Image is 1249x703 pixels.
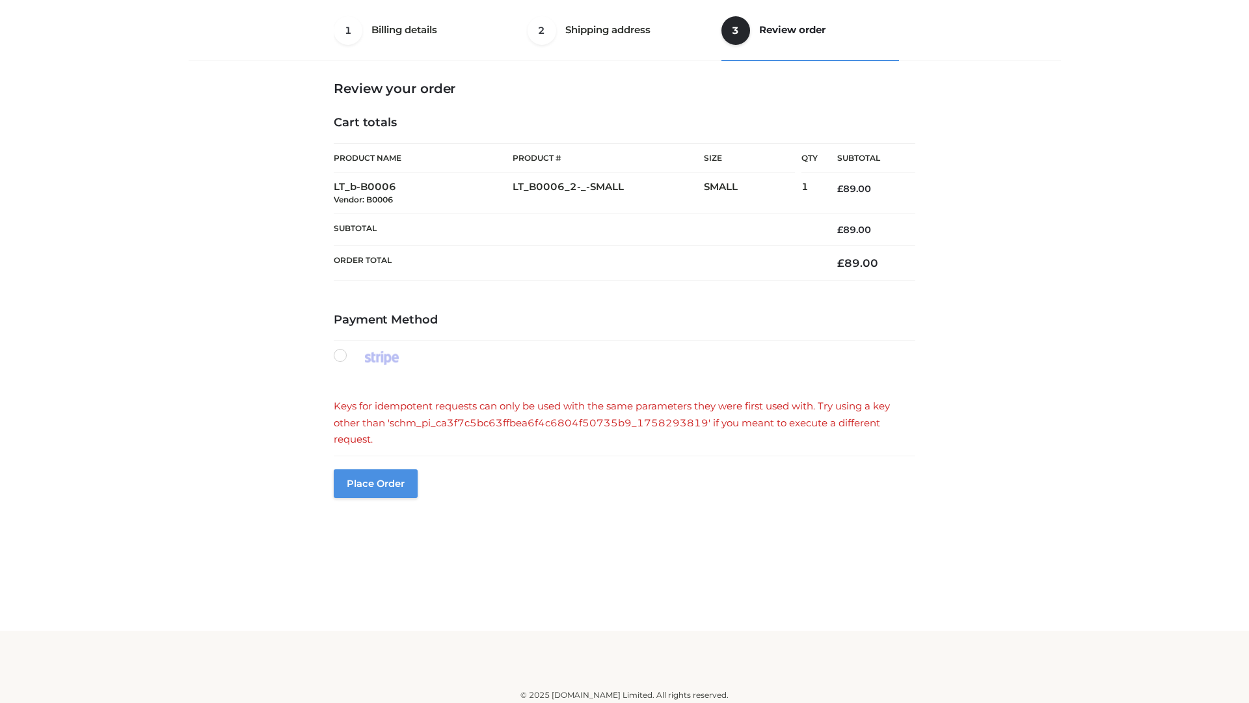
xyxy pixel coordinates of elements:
[334,173,513,214] td: LT_b-B0006
[193,689,1056,702] div: © 2025 [DOMAIN_NAME] Limited. All rights reserved.
[334,81,915,96] h3: Review your order
[704,173,801,214] td: SMALL
[837,256,878,269] bdi: 89.00
[837,183,843,195] span: £
[513,173,704,214] td: LT_B0006_2-_-SMALL
[334,116,915,130] h4: Cart totals
[801,143,818,173] th: Qty
[704,144,795,173] th: Size
[837,256,844,269] span: £
[334,214,818,245] th: Subtotal
[837,224,843,236] span: £
[334,313,915,327] h4: Payment Method
[334,398,915,448] div: Keys for idempotent requests can only be used with the same parameters they were first used with....
[334,246,818,281] th: Order Total
[818,144,915,173] th: Subtotal
[334,195,393,204] small: Vendor: B0006
[513,143,704,173] th: Product #
[837,183,871,195] bdi: 89.00
[334,143,513,173] th: Product Name
[801,173,818,214] td: 1
[334,469,418,498] button: Place order
[837,224,871,236] bdi: 89.00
